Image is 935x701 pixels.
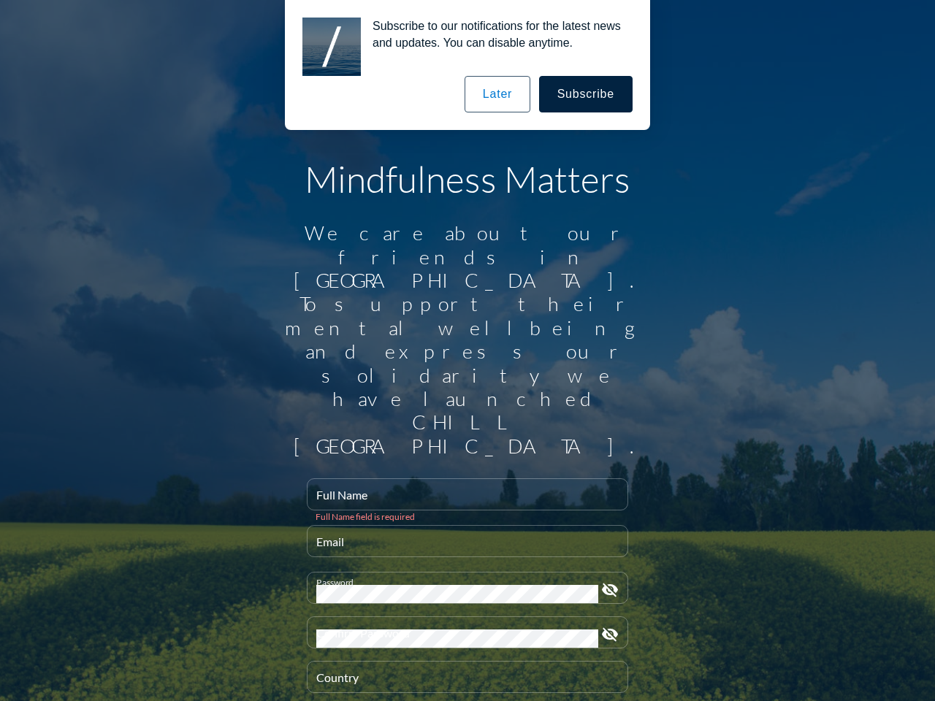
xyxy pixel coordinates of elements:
[316,491,619,510] input: Full Name
[278,221,657,458] div: We care about our friends in [GEOGRAPHIC_DATA]. To support their mental wellbeing and express our...
[539,76,633,112] button: Subscribe
[601,626,619,643] i: visibility_off
[278,157,657,201] h1: Mindfulness Matters
[361,18,633,51] div: Subscribe to our notifications for the latest news and updates. You can disable anytime.
[316,674,619,692] input: Country
[302,18,361,76] img: notification icon
[465,76,530,112] button: Later
[316,629,598,648] input: Confirm Password
[316,511,619,522] div: Full Name field is required
[601,581,619,599] i: visibility_off
[316,538,619,556] input: Email
[316,585,598,603] input: Password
